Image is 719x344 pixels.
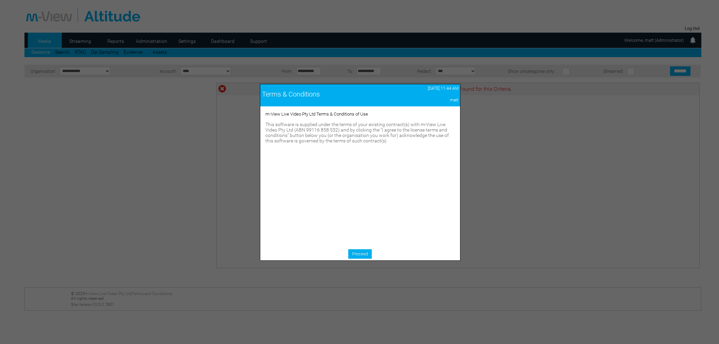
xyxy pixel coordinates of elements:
span: m-View Live Video Pty Ltd Terms & Conditions of Use [265,111,368,117]
img: bell24.png [689,36,697,44]
div: Terms & Conditions [262,90,387,98]
td: matt [389,96,460,104]
span: This software is supplied under the terms of your existing contract(s) with m-View Live Video Pty... [265,122,449,143]
td: [DATE] 11:44 AM [389,84,460,92]
a: Proceed [348,249,372,259]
